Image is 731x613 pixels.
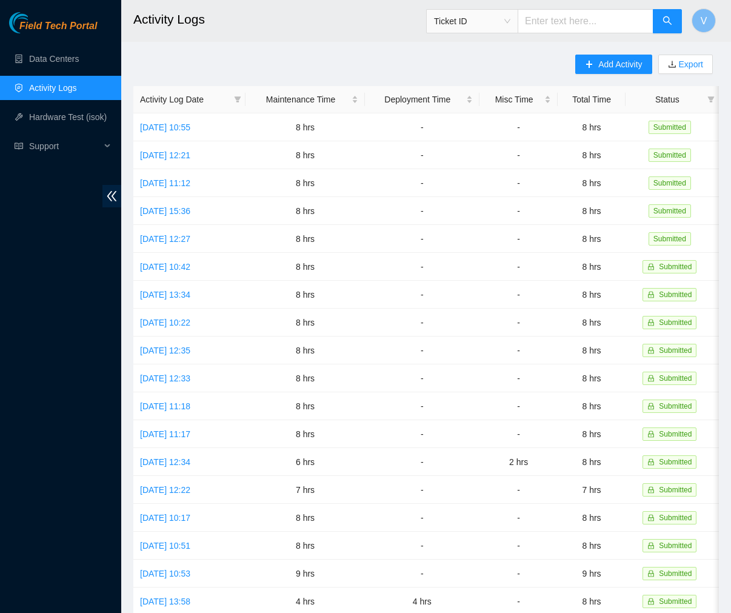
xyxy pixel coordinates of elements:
span: Submitted [659,514,692,522]
a: [DATE] 12:33 [140,373,190,383]
span: filter [705,90,717,109]
td: - [479,253,558,281]
td: - [365,532,479,560]
td: 8 hrs [558,225,625,253]
td: - [365,281,479,309]
td: 8 hrs [558,420,625,448]
td: - [365,169,479,197]
td: - [365,364,479,392]
span: Submitted [649,149,691,162]
a: [DATE] 13:34 [140,290,190,300]
a: Hardware Test (isok) [29,112,107,122]
span: Submitted [659,263,692,271]
td: 8 hrs [558,253,625,281]
td: 8 hrs [245,225,364,253]
span: Submitted [659,318,692,327]
span: lock [647,542,655,549]
td: 8 hrs [245,281,364,309]
span: Submitted [659,597,692,606]
td: 2 hrs [479,448,558,476]
td: - [479,141,558,169]
td: 9 hrs [245,560,364,588]
td: 8 hrs [245,392,364,420]
td: 8 hrs [245,253,364,281]
td: 8 hrs [558,113,625,141]
td: - [365,197,479,225]
a: Akamai TechnologiesField Tech Portal [9,22,97,38]
span: Submitted [659,346,692,355]
td: - [479,169,558,197]
td: 8 hrs [245,169,364,197]
span: Submitted [659,569,692,578]
td: - [365,476,479,504]
span: V [701,13,707,28]
td: - [365,560,479,588]
td: 8 hrs [245,141,364,169]
a: Export [676,59,703,69]
td: 8 hrs [558,337,625,364]
span: lock [647,319,655,326]
td: 8 hrs [558,364,625,392]
span: lock [647,291,655,298]
td: - [479,113,558,141]
span: read [15,142,23,150]
td: - [479,225,558,253]
span: lock [647,375,655,382]
td: - [365,504,479,532]
span: lock [647,347,655,354]
span: Ticket ID [434,12,510,30]
span: Submitted [649,176,691,190]
td: 8 hrs [245,364,364,392]
span: filter [232,90,244,109]
a: [DATE] 10:55 [140,122,190,132]
span: lock [647,570,655,577]
td: - [365,141,479,169]
a: [DATE] 10:53 [140,569,190,578]
a: Data Centers [29,54,79,64]
td: - [479,281,558,309]
td: 7 hrs [245,476,364,504]
span: Add Activity [598,58,642,71]
td: 8 hrs [558,392,625,420]
span: Submitted [649,232,691,246]
a: [DATE] 12:34 [140,457,190,467]
td: - [365,420,479,448]
td: 8 hrs [245,197,364,225]
button: downloadExport [658,55,713,74]
th: Total Time [558,86,625,113]
td: - [365,337,479,364]
span: filter [234,96,241,103]
a: [DATE] 13:58 [140,597,190,606]
span: filter [707,96,715,103]
td: - [479,532,558,560]
a: [DATE] 11:12 [140,178,190,188]
a: [DATE] 10:22 [140,318,190,327]
span: download [668,60,676,70]
td: 8 hrs [245,420,364,448]
span: Submitted [659,402,692,410]
td: - [479,364,558,392]
td: - [365,113,479,141]
span: lock [647,486,655,494]
td: - [479,420,558,448]
td: 6 hrs [245,448,364,476]
span: Submitted [649,121,691,134]
a: [DATE] 12:27 [140,234,190,244]
td: - [479,392,558,420]
img: Akamai Technologies [9,12,61,33]
td: - [479,560,558,588]
span: Submitted [659,486,692,494]
td: 8 hrs [558,504,625,532]
span: plus [585,60,593,70]
a: [DATE] 15:36 [140,206,190,216]
td: 8 hrs [558,532,625,560]
button: plusAdd Activity [575,55,652,74]
td: 8 hrs [558,197,625,225]
span: Submitted [659,541,692,550]
td: 8 hrs [245,532,364,560]
span: Activity Log Date [140,93,229,106]
td: 8 hrs [558,309,625,337]
button: V [692,8,716,33]
td: - [365,225,479,253]
span: lock [647,514,655,521]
